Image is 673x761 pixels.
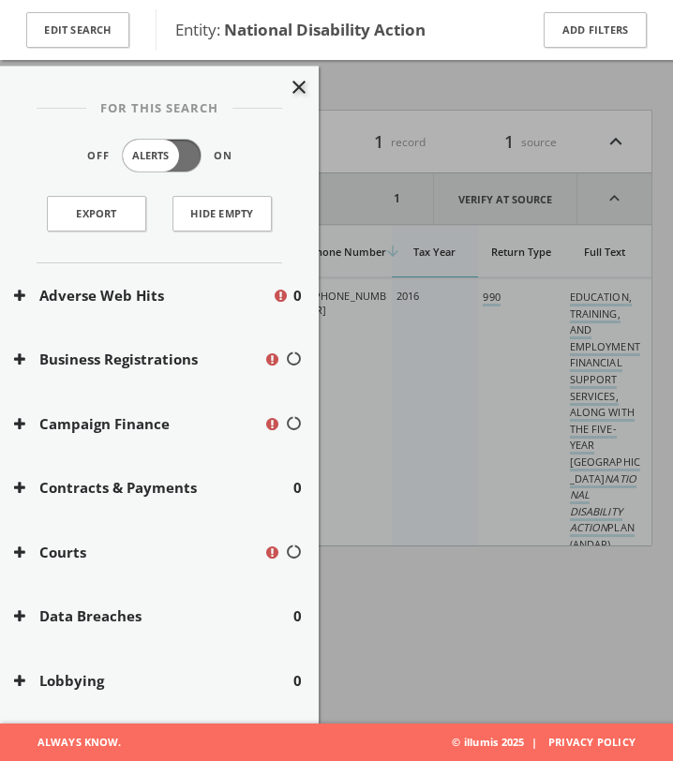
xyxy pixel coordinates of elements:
a: Privacy Policy [548,735,636,749]
span: 0 [293,605,302,627]
button: Lobbying [14,670,293,692]
button: Adverse Web Hits [14,285,272,306]
button: Add Filters [544,12,647,49]
b: National Disability Action [224,19,426,40]
span: 0 [293,285,302,306]
span: On [214,148,232,164]
button: Edit Search [26,12,129,49]
button: Campaign Finance [14,413,263,435]
span: Always Know. [14,724,121,761]
button: Data Breaches [14,605,293,627]
button: Courts [14,542,263,563]
a: Export [47,196,146,231]
i: close [288,76,310,98]
span: For This Search [86,99,232,118]
span: Off [87,148,110,164]
button: Hide Empty [172,196,272,231]
span: | [524,735,545,749]
span: 0 [293,670,302,692]
span: Entity: [175,19,426,40]
button: Contracts & Payments [14,477,293,499]
button: Business Registrations [14,349,263,370]
span: 0 [293,477,302,499]
span: © illumis 2025 [452,724,659,761]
